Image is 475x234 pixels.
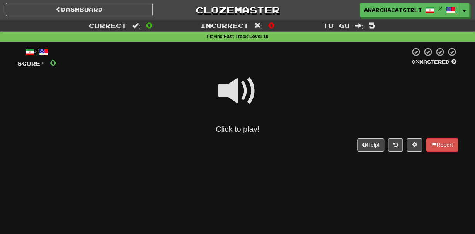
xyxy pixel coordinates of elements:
[6,3,153,16] a: Dashboard
[146,20,153,30] span: 0
[412,59,419,65] span: 0 %
[268,20,275,30] span: 0
[355,22,363,29] span: :
[17,124,458,135] div: Click to play!
[89,22,127,29] span: Correct
[17,60,45,67] span: Score:
[17,47,56,57] div: /
[224,34,269,39] strong: Fast Track Level 10
[410,59,458,66] div: Mastered
[322,22,349,29] span: To go
[132,22,141,29] span: :
[388,138,403,152] button: Round history (alt+y)
[200,22,249,29] span: Incorrect
[50,57,56,67] span: 0
[426,138,458,152] button: Report
[438,6,442,12] span: /
[364,7,421,13] span: anarchacatgirlism
[357,138,385,152] button: Help!
[360,3,460,17] a: anarchacatgirlism /
[164,3,311,17] a: Clozemaster
[254,22,263,29] span: :
[369,20,375,30] span: 5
